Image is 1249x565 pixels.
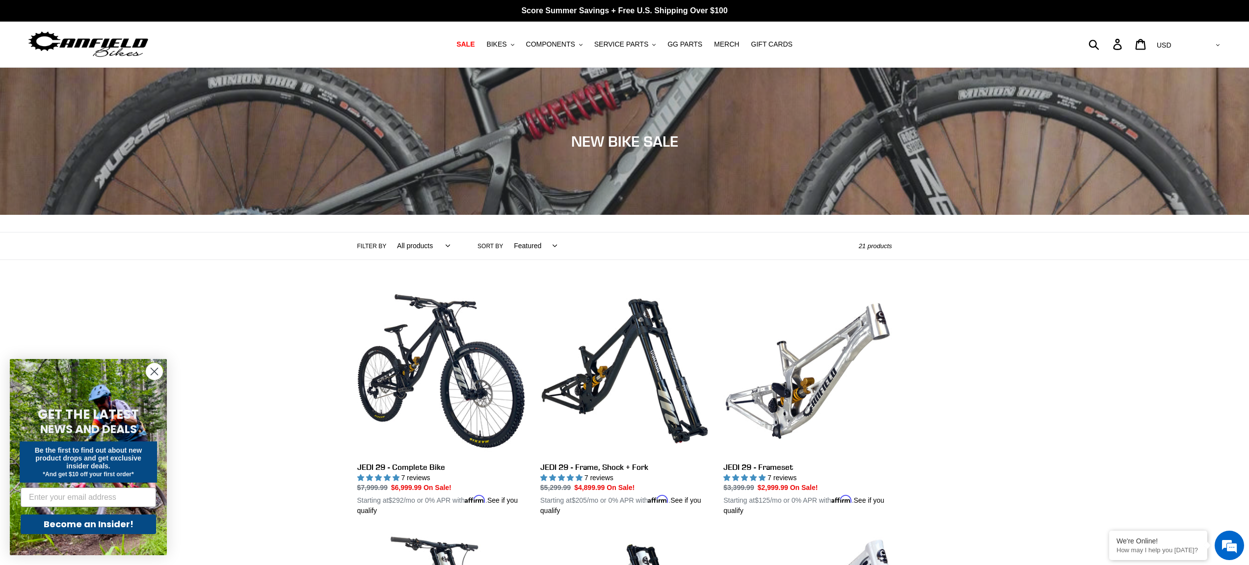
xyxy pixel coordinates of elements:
[43,471,133,478] span: *And get $10 off your first order*
[571,132,678,150] span: NEW BIKE SALE
[1116,546,1200,554] p: How may I help you today?
[521,38,587,51] button: COMPONENTS
[1116,537,1200,545] div: We're Online!
[456,40,475,49] span: SALE
[526,40,575,49] span: COMPONENTS
[357,242,387,251] label: Filter by
[21,488,156,507] input: Enter your email address
[859,242,892,250] span: 21 products
[746,38,797,51] a: GIFT CARDS
[21,514,156,534] button: Become an Insider!
[481,38,519,51] button: BIKES
[38,406,139,423] span: GET THE LATEST
[486,40,506,49] span: BIKES
[1094,33,1119,55] input: Search
[40,421,137,437] span: NEWS AND DEALS
[667,40,702,49] span: GG PARTS
[714,40,739,49] span: MERCH
[709,38,744,51] a: MERCH
[663,38,707,51] a: GG PARTS
[594,40,648,49] span: SERVICE PARTS
[146,363,163,380] button: Close dialog
[751,40,793,49] span: GIFT CARDS
[35,446,142,470] span: Be the first to find out about new product drops and get exclusive insider deals.
[589,38,661,51] button: SERVICE PARTS
[27,29,150,60] img: Canfield Bikes
[478,242,503,251] label: Sort by
[452,38,479,51] a: SALE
